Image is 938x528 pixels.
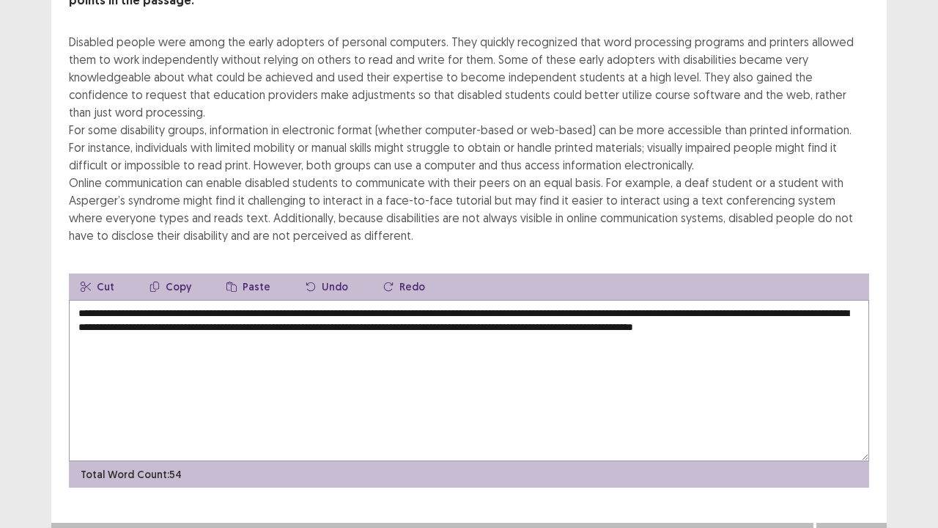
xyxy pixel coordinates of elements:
button: Redo [372,274,437,300]
button: Copy [138,274,203,300]
button: Cut [69,274,126,300]
div: Disabled people were among the early adopters of personal computers. They quickly recognized that... [69,33,869,244]
button: Undo [294,274,360,300]
p: Total Word Count: 54 [81,467,182,483]
button: Paste [215,274,282,300]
